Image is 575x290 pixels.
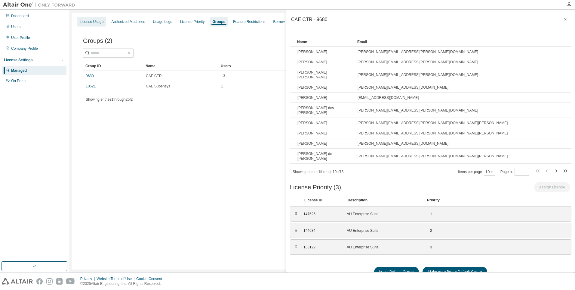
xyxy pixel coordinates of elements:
[294,245,297,250] div: ⠿
[304,198,340,203] div: License ID
[358,85,448,90] span: [PERSON_NAME][EMAIL_ADDRESS][DOMAIN_NAME]
[297,95,327,100] span: [PERSON_NAME]
[36,278,43,285] img: facebook.svg
[2,278,33,285] img: altair_logo.svg
[426,228,432,233] div: 2
[221,74,225,78] span: 13
[86,84,96,89] a: 10521
[358,95,419,100] span: [EMAIL_ADDRESS][DOMAIN_NAME]
[297,131,327,136] span: [PERSON_NAME]
[347,228,419,233] div: AU Enterprise Suite
[4,58,32,62] div: License Settings
[374,267,419,277] button: Make Default Group
[11,46,38,51] div: Company Profile
[146,84,170,89] span: CAE Supensys
[66,278,75,285] img: youtube.svg
[303,212,340,216] div: 147626
[358,131,508,136] span: [PERSON_NAME][EMAIL_ADDRESS][PERSON_NAME][DOMAIN_NAME][PERSON_NAME]
[297,106,352,115] span: [PERSON_NAME] dos [PERSON_NAME]
[500,168,529,176] span: Page n.
[423,267,487,277] button: Make Auto Route Default Group
[146,74,162,78] span: CAE CTR
[111,19,145,24] div: Authorized Machines
[347,212,419,216] div: AU Enterprise Suite
[297,70,352,80] span: [PERSON_NAME] [PERSON_NAME]
[358,60,478,65] span: [PERSON_NAME][EMAIL_ADDRESS][PERSON_NAME][DOMAIN_NAME]
[290,184,341,191] span: License Priority (3)
[221,61,544,71] div: Users
[291,17,327,22] div: CAE CTR - 9680
[273,19,299,24] div: Borrow Settings
[303,228,340,233] div: 144684
[358,141,448,146] span: [PERSON_NAME][EMAIL_ADDRESS][DOMAIN_NAME]
[426,245,432,250] div: 3
[293,170,344,174] span: Showing entries 1 through 10 of 13
[56,278,63,285] img: linkedin.svg
[358,49,478,54] span: [PERSON_NAME][EMAIL_ADDRESS][PERSON_NAME][DOMAIN_NAME]
[86,97,133,102] span: Showing entries 1 through 2 of 2
[80,19,103,24] div: License Usage
[297,60,327,65] span: [PERSON_NAME]
[348,198,420,203] div: Description
[213,19,226,24] div: Groups
[358,121,508,125] span: [PERSON_NAME][EMAIL_ADDRESS][PERSON_NAME][DOMAIN_NAME][PERSON_NAME]
[358,154,508,159] span: [PERSON_NAME][EMAIL_ADDRESS][PERSON_NAME][DOMAIN_NAME][PERSON_NAME]
[3,2,78,8] img: Altair One
[294,212,297,216] div: ⠿
[297,85,327,90] span: [PERSON_NAME]
[485,169,494,174] button: 10
[11,24,20,29] div: Users
[297,49,327,54] span: [PERSON_NAME]
[11,14,29,18] div: Dashboard
[11,78,26,83] div: On Prem
[86,74,94,78] a: 9680
[136,276,165,281] div: Cookie Consent
[294,228,297,233] div: ⠿
[358,108,478,113] span: [PERSON_NAME][EMAIL_ADDRESS][PERSON_NAME][DOMAIN_NAME]
[11,68,27,73] div: Managed
[426,212,432,216] div: 1
[80,281,166,286] p: © 2025 Altair Engineering, Inc. All Rights Reserved.
[303,245,340,250] div: 133129
[357,37,556,47] div: Email
[297,151,352,161] span: [PERSON_NAME] de [PERSON_NAME]
[427,198,440,203] div: Priority
[347,245,419,250] div: AU Enterprise Suite
[146,61,216,71] div: Name
[153,19,172,24] div: Usage Logs
[85,61,141,71] div: Group ID
[221,84,223,89] span: 1
[80,276,97,281] div: Privacy
[46,278,53,285] img: instagram.svg
[458,168,495,176] span: Items per page
[297,37,352,47] div: Name
[180,19,205,24] div: License Priority
[358,72,478,77] span: [PERSON_NAME][EMAIL_ADDRESS][PERSON_NAME][DOMAIN_NAME]
[297,121,327,125] span: [PERSON_NAME]
[534,182,570,192] button: Assign License
[11,35,30,40] div: User Profile
[297,141,327,146] span: [PERSON_NAME]
[83,37,112,44] span: Groups (2)
[97,276,136,281] div: Website Terms of Use
[233,19,265,24] div: Feature Restrictions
